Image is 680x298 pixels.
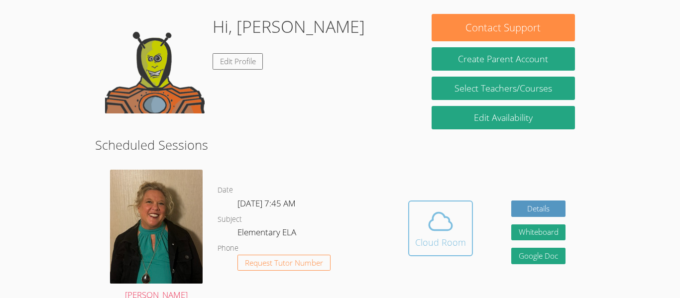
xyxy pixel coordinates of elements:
[511,200,566,217] a: Details
[432,106,575,129] a: Edit Availability
[110,170,203,284] img: IMG_0043.jpeg
[511,224,566,241] button: Whiteboard
[432,77,575,100] a: Select Teachers/Courses
[95,135,585,154] h2: Scheduled Sessions
[237,225,298,242] dd: Elementary ELA
[511,248,566,264] a: Google Doc
[408,200,473,256] button: Cloud Room
[213,14,365,39] h1: Hi, [PERSON_NAME]
[415,235,466,249] div: Cloud Room
[213,53,263,70] a: Edit Profile
[105,14,205,113] img: default.png
[218,242,238,255] dt: Phone
[432,14,575,41] button: Contact Support
[432,47,575,71] button: Create Parent Account
[237,255,331,271] button: Request Tutor Number
[218,184,233,197] dt: Date
[237,198,296,209] span: [DATE] 7:45 AM
[245,259,323,267] span: Request Tutor Number
[218,213,242,226] dt: Subject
